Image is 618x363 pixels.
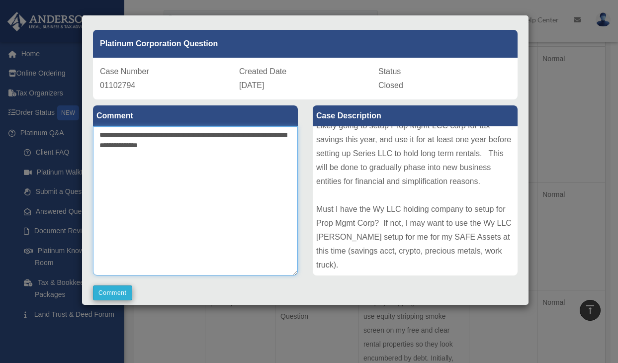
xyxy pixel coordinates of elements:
label: Comment [93,105,298,126]
span: [DATE] [239,81,264,90]
span: Created Date [239,67,286,76]
label: Case Description [313,105,518,126]
div: Platinum Corporation Question [93,30,518,58]
span: Status [378,67,401,76]
span: 01102794 [100,81,135,90]
div: Likely going to setup Prop Mgmt LCC corp for tax savings this year, and use it for at least one y... [313,126,518,275]
span: Case Number [100,67,149,76]
button: Comment [93,285,132,300]
span: Closed [378,81,403,90]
